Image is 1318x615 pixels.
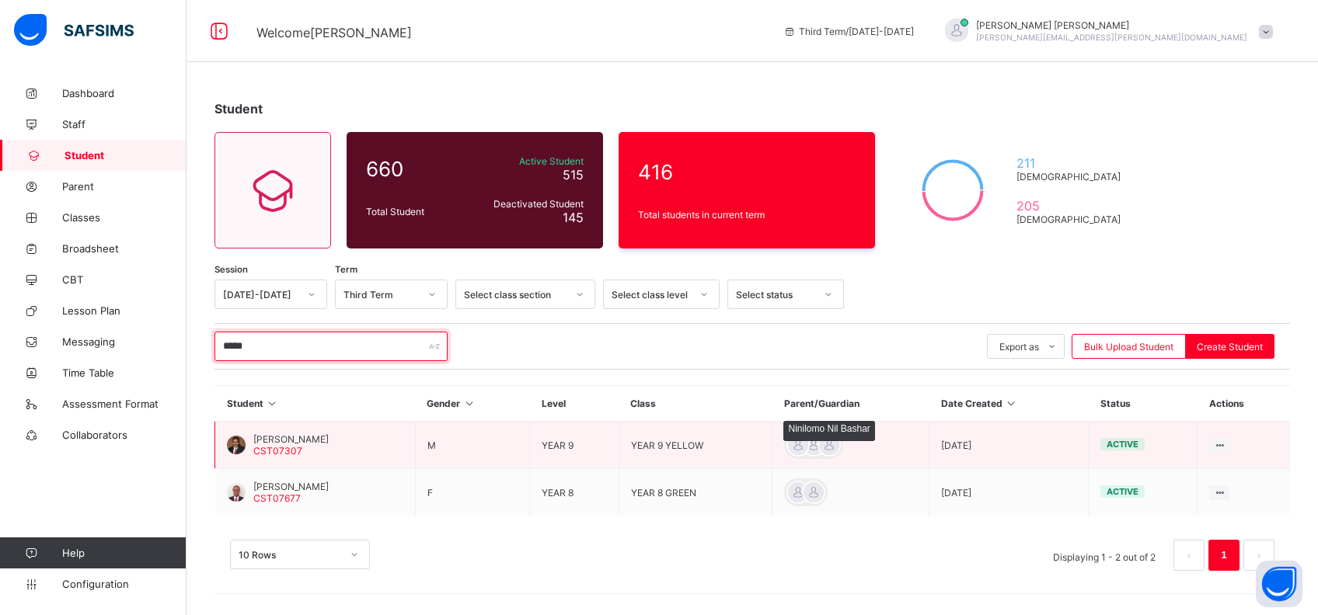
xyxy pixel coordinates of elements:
[999,341,1039,353] span: Export as
[1216,545,1231,565] a: 1
[783,26,914,37] span: session/term information
[62,304,187,317] span: Lesson Plan
[62,180,187,193] span: Parent
[1208,540,1240,571] li: 1
[239,549,341,561] div: 10 Rows
[214,101,263,116] span: Student
[62,335,187,348] span: Messaging
[929,19,1281,44] div: KennethJacob
[612,289,691,301] div: Select class level
[1107,486,1138,497] span: active
[976,33,1247,42] span: [PERSON_NAME][EMAIL_ADDRESS][PERSON_NAME][DOMAIN_NAME]
[65,149,187,162] span: Student
[253,492,301,504] span: CST07677
[473,198,584,210] span: Deactivated Student
[1256,561,1302,607] button: Open asap
[1197,341,1263,353] span: Create Student
[1089,386,1198,422] th: Status
[1173,540,1205,571] li: 上一页
[772,386,929,422] th: Parent/Guardian
[253,445,302,457] span: CST07307
[415,422,530,469] td: M
[736,289,815,301] div: Select status
[223,289,298,301] div: [DATE]-[DATE]
[1173,540,1205,571] button: prev page
[473,155,584,167] span: Active Student
[335,264,357,275] span: Term
[1198,386,1290,422] th: Actions
[530,386,619,422] th: Level
[253,481,329,492] span: [PERSON_NAME]
[415,469,530,516] td: F
[62,242,187,255] span: Broadsheet
[638,160,856,184] span: 416
[62,87,187,99] span: Dashboard
[619,422,772,469] td: YEAR 9 YELLOW
[530,422,619,469] td: YEAR 9
[266,398,279,409] i: Sort in Ascending Order
[1016,171,1128,182] span: [DEMOGRAPHIC_DATA]
[1005,398,1018,409] i: Sort in Ascending Order
[929,386,1089,422] th: Date Created
[530,469,619,516] td: YEAR 8
[1016,155,1128,171] span: 211
[929,469,1089,516] td: [DATE]
[1041,540,1167,571] li: Displaying 1 - 2 out of 2
[1243,540,1274,571] li: 下一页
[638,209,856,221] span: Total students in current term
[619,469,772,516] td: YEAR 8 GREEN
[14,14,134,47] img: safsims
[62,578,186,590] span: Configuration
[62,118,187,130] span: Staff
[464,289,567,301] div: Select class section
[214,264,248,275] span: Session
[62,547,186,559] span: Help
[256,25,412,40] span: Welcome [PERSON_NAME]
[976,19,1247,31] span: [PERSON_NAME] [PERSON_NAME]
[62,211,187,224] span: Classes
[1107,439,1138,450] span: active
[253,433,329,445] span: [PERSON_NAME]
[62,398,187,410] span: Assessment Format
[343,289,419,301] div: Third Term
[563,167,584,182] span: 515
[1084,341,1173,353] span: Bulk Upload Student
[1016,214,1128,225] span: [DEMOGRAPHIC_DATA]
[619,386,772,422] th: Class
[563,210,584,225] span: 145
[1016,198,1128,214] span: 205
[462,398,476,409] i: Sort in Ascending Order
[62,367,187,379] span: Time Table
[415,386,530,422] th: Gender
[62,429,187,441] span: Collaborators
[929,422,1089,469] td: [DATE]
[366,157,465,181] span: 660
[215,386,416,422] th: Student
[362,202,469,221] div: Total Student
[1243,540,1274,571] button: next page
[62,273,187,286] span: CBT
